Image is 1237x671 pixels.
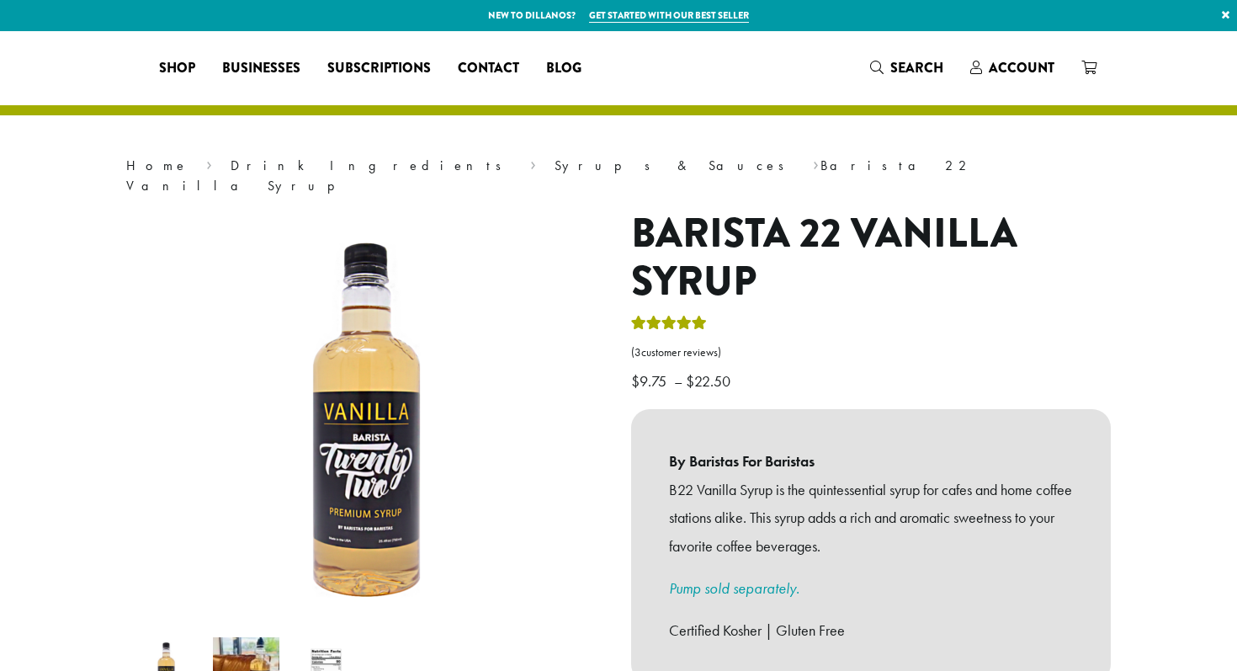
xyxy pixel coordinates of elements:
span: Blog [546,58,581,79]
a: Get started with our best seller [589,8,749,23]
a: Shop [146,55,209,82]
span: $ [631,371,640,391]
h1: Barista 22 Vanilla Syrup [631,210,1111,306]
a: Search [857,54,957,82]
a: Drink Ingredients [231,157,512,174]
span: Contact [458,58,519,79]
span: Shop [159,58,195,79]
span: › [206,150,212,176]
bdi: 22.50 [686,371,735,391]
span: Search [890,58,943,77]
a: (3customer reviews) [631,344,1111,361]
a: Pump sold separately. [669,578,799,598]
nav: Breadcrumb [126,156,1111,196]
p: B22 Vanilla Syrup is the quintessential syrup for cafes and home coffee stations alike. This syru... [669,476,1073,561]
span: $ [686,371,694,391]
span: › [530,150,536,176]
div: Rated 5.00 out of 5 [631,313,707,338]
span: Subscriptions [327,58,431,79]
a: Home [126,157,188,174]
span: Account [989,58,1054,77]
span: 3 [634,345,641,359]
p: Certified Kosher | Gluten Free [669,616,1073,645]
span: – [674,371,682,391]
b: By Baristas For Baristas [669,447,1073,476]
span: › [813,150,819,176]
span: Businesses [222,58,300,79]
bdi: 9.75 [631,371,671,391]
a: Syrups & Sauces [555,157,795,174]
